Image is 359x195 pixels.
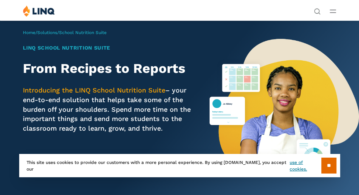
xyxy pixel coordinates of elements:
[37,30,57,35] a: Solutions
[59,30,107,35] span: School Nutrition Suite
[330,7,336,15] button: Open Main Menu
[19,154,340,177] div: This site uses cookies to provide our customers with a more personal experience. By using [DOMAIN...
[23,85,195,133] p: – your end-to-end solution that helps take some of the burden off your shoulders. Spend more time...
[23,61,195,76] h2: From Recipes to Reports
[23,5,55,17] img: LINQ | K‑12 Software
[23,30,35,35] a: Home
[23,30,107,35] span: / /
[314,7,321,14] button: Open Search Bar
[314,5,321,14] nav: Utility Navigation
[23,44,195,52] h1: LINQ School Nutrition Suite
[290,159,321,172] a: use of cookies.
[23,86,165,94] span: Introducing the LINQ School Nutrition Suite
